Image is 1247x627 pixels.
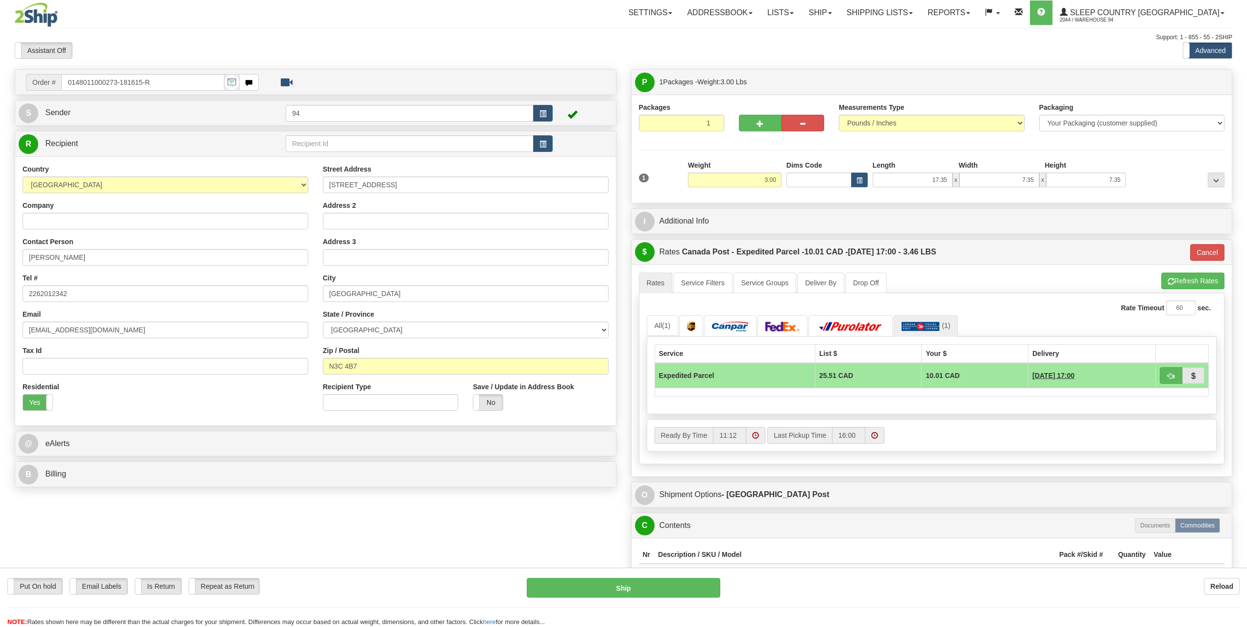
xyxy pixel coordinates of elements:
[19,434,612,454] a: @ eAlerts
[816,322,885,331] img: Purolator
[722,490,830,499] strong: - [GEOGRAPHIC_DATA] Post
[801,0,839,25] a: Ship
[655,363,815,388] td: Expedited Parcel
[639,546,655,564] th: Nr
[635,516,655,535] span: C
[323,237,356,247] label: Address 3
[1208,173,1224,187] div: ...
[323,346,360,355] label: Zip / Postal
[286,135,534,152] input: Recipient Id
[920,0,978,25] a: Reports
[953,173,959,187] span: x
[1060,15,1133,25] span: 2044 / Warehouse 94
[1039,173,1046,187] span: x
[323,201,356,210] label: Address 2
[527,578,720,598] button: Ship
[19,103,286,123] a: S Sender
[1052,0,1232,25] a: Sleep Country [GEOGRAPHIC_DATA] 2044 / Warehouse 94
[805,248,848,256] span: 10.01 CAD -
[45,139,78,148] span: Recipient
[635,485,1229,505] a: OShipment Options- [GEOGRAPHIC_DATA] Post
[8,578,62,594] label: Put On hold
[1198,303,1211,313] label: sec.
[1183,43,1232,58] label: Advanced
[45,108,71,117] span: Sender
[15,2,58,27] img: logo2044.jpg
[673,273,733,293] a: Service Filters
[635,516,1229,536] a: CContents
[873,160,896,170] label: Length
[473,395,503,410] label: No
[639,174,649,182] span: 1
[639,273,673,293] a: Rates
[697,78,747,86] span: Weight:
[1149,564,1175,589] td: 0.00
[1032,371,1075,380] span: 1 Day
[1204,578,1240,595] button: Reload
[815,344,922,363] th: List $
[635,212,655,231] span: I
[45,439,70,448] span: eAlerts
[922,363,1028,388] td: 10.01 CAD
[323,309,374,319] label: State / Province
[1039,102,1074,112] label: Packaging
[1161,273,1224,289] button: Refresh Rates
[483,618,496,626] a: here
[1210,582,1233,590] b: Reload
[1149,546,1175,564] th: Value
[1068,8,1220,17] span: Sleep Country [GEOGRAPHIC_DATA]
[323,176,609,193] input: Enter a location
[688,160,710,170] label: Weight
[135,578,181,594] label: Is Return
[224,75,239,90] img: API
[1190,244,1224,261] button: Cancel
[23,273,38,283] label: Tel #
[286,105,534,122] input: Sender Id
[839,102,905,112] label: Measurements Type
[70,578,127,594] label: Email Labels
[473,382,574,392] label: Save / Update in Address Book
[23,164,49,174] label: Country
[23,237,73,247] label: Contact Person
[1045,160,1066,170] label: Height
[680,0,760,25] a: Addressbook
[323,164,371,174] label: Street Address
[639,102,671,112] label: Packages
[19,464,612,484] a: B Billing
[19,103,38,123] span: S
[635,211,1229,231] a: IAdditional Info
[797,273,844,293] a: Deliver By
[7,618,27,626] span: NOTE:
[323,273,336,283] label: City
[1224,263,1246,363] iframe: chat widget
[1114,546,1150,564] th: Quantity
[845,273,887,293] a: Drop Off
[19,465,38,484] span: B
[687,322,695,331] img: UPS
[760,0,801,25] a: Lists
[682,242,936,262] label: Canada Post - Expedited Parcel - [DATE] 17:00 - 3.46 LBS
[660,72,747,92] span: Packages -
[662,322,670,329] span: (1)
[26,74,61,91] span: Order #
[1175,518,1220,533] label: Commodities
[655,344,815,363] th: Service
[655,427,713,444] label: Ready By Time
[15,43,72,58] label: Assistant Off
[734,273,796,293] a: Service Groups
[654,546,1055,564] th: Description / SKU / Model
[23,395,52,410] label: Yes
[189,578,259,594] label: Repeat as Return
[19,134,256,154] a: R Recipient
[839,0,920,25] a: Shipping lists
[767,427,832,444] label: Last Pickup Time
[1055,546,1114,564] th: Pack #/Skid #
[1028,344,1156,363] th: Delivery
[639,564,655,589] td: 1
[1135,518,1175,533] label: Documents
[23,346,42,355] label: Tax Id
[45,470,66,478] span: Billing
[635,242,1169,262] a: $Rates Canada Post - Expedited Parcel -10.01 CAD -[DATE] 17:00 - 3.46 LBS
[654,564,1055,589] td: BLOOM CHILL FOAM HL PIL - ST / 25BLMCHHL-3
[902,322,940,331] img: Canada Post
